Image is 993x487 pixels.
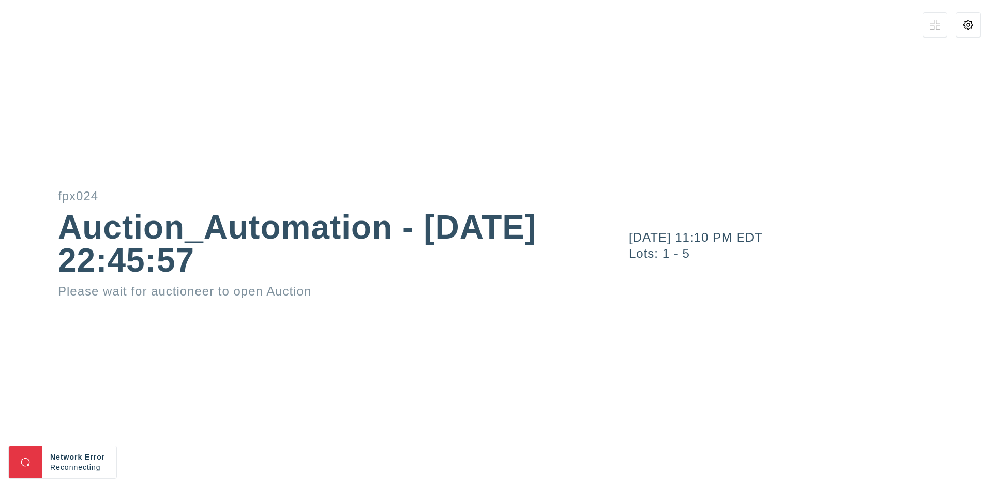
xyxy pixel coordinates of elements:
div: Auction_Automation - [DATE] 22:45:57 [58,211,538,277]
div: Network Error [50,452,108,462]
div: [DATE] 11:10 PM EDT [629,231,993,244]
div: Reconnecting [50,462,108,473]
div: Please wait for auctioneer to open Auction [58,285,538,298]
div: Lots: 1 - 5 [629,247,993,260]
div: fpx024 [58,190,538,202]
